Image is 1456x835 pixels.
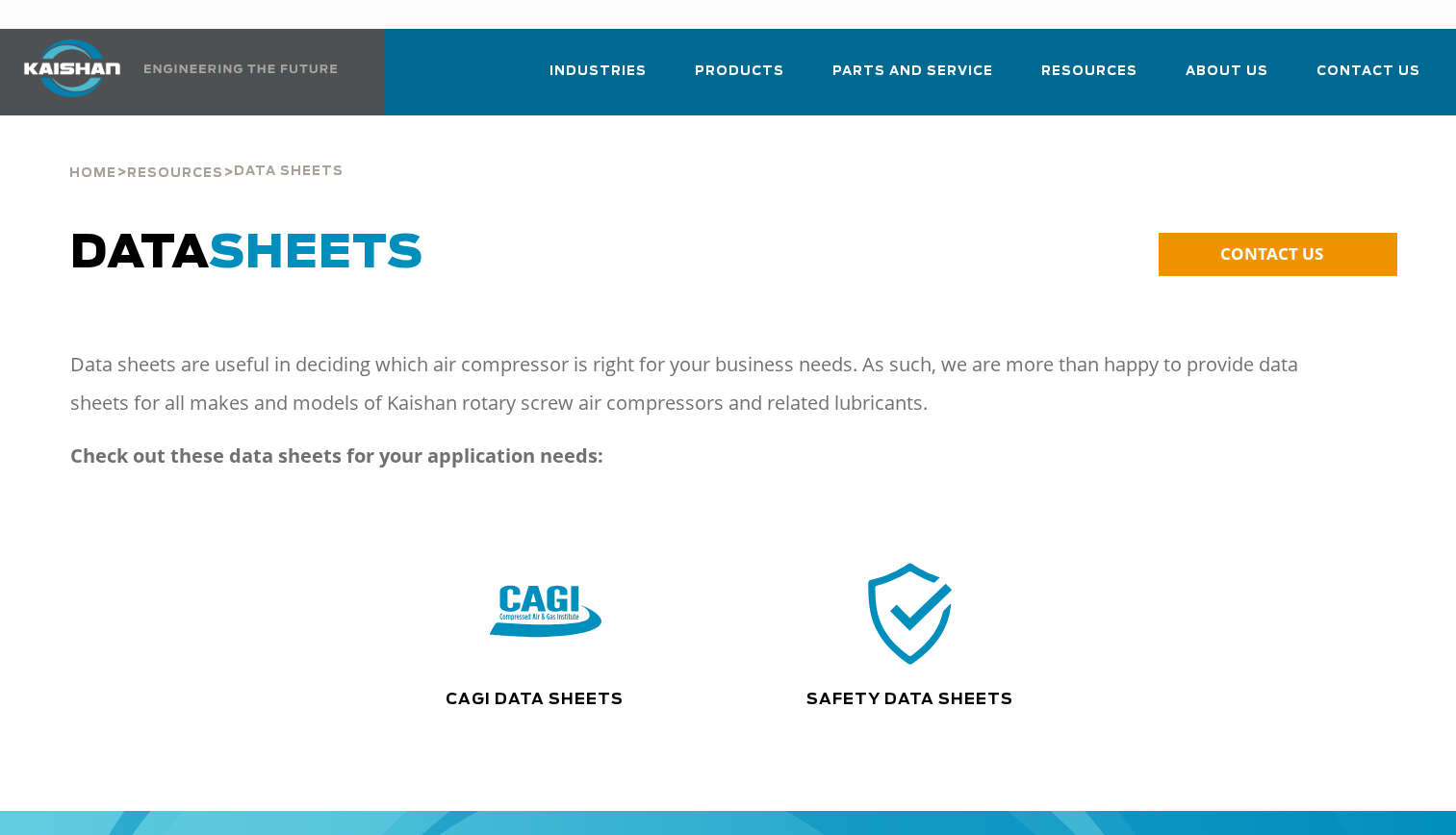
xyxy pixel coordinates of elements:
a: CONTACT US [1159,233,1397,276]
a: About Us [1186,46,1268,112]
span: Industries [549,61,647,83]
a: Contact Us [1316,46,1420,112]
a: Home [69,164,116,181]
a: Industries [549,46,647,112]
span: Parts and Service [832,61,993,83]
div: safety icon [743,557,1078,670]
span: DATA [70,231,423,277]
p: Data sheets are useful in deciding which air compressor is right for your business needs. As such... [70,345,1352,422]
span: SHEETS [209,231,423,277]
a: Safety Data Sheets [806,692,1013,707]
div: > > [69,115,344,189]
a: CAGI Data Sheets [446,692,624,707]
span: Resources [127,167,223,180]
div: CAGI [364,557,728,670]
span: About Us [1186,61,1268,83]
a: Products [695,46,784,112]
span: CONTACT US [1220,242,1323,265]
span: Contact Us [1316,61,1420,83]
a: Resources [1041,46,1137,112]
span: Products [695,61,784,83]
img: safety icon [855,557,966,670]
a: Resources [127,164,223,181]
span: Home [69,167,116,180]
strong: Check out these data sheets for your application needs: [70,443,603,468]
img: CAGI [490,557,601,670]
a: Parts and Service [832,46,993,112]
span: Resources [1041,61,1137,83]
img: Engineering the future [144,64,337,73]
span: Data Sheets [234,165,344,178]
